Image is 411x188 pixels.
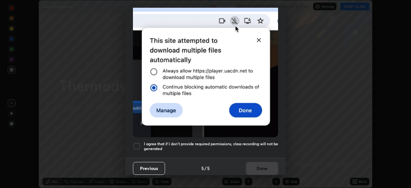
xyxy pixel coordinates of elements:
[133,162,165,175] button: Previous
[201,165,204,172] h4: 5
[207,165,210,172] h4: 5
[205,165,206,172] h4: /
[144,141,278,151] h5: I agree that if I don't provide required permissions, class recording will not be generated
